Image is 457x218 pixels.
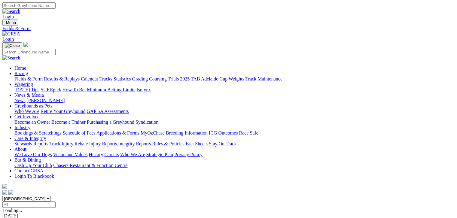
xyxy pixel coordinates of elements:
a: Race Safe [239,130,258,135]
a: Contact GRSA [14,168,43,173]
a: Applications & Forms [96,130,139,135]
a: Careers [104,152,119,157]
div: Get Involved [14,120,455,125]
input: Select date [2,201,56,208]
a: News [14,98,25,103]
div: Wagering [14,87,455,92]
a: Retire Your Greyhound [41,109,86,114]
a: Schedule of Fees [62,130,95,135]
a: Weights [229,76,244,81]
div: Care & Integrity [14,141,455,147]
a: Who We Are [120,152,145,157]
img: twitter.svg [8,190,13,195]
span: Menu [6,20,16,25]
div: Greyhounds as Pets [14,109,455,114]
a: GAP SA Assessments [87,109,129,114]
a: Login [2,37,14,42]
a: Vision and Values [53,152,87,157]
a: Integrity Reports [118,141,151,146]
a: About [14,147,26,152]
a: Trials [168,76,179,81]
a: Login [2,14,14,19]
div: News & Media [14,98,455,103]
img: logo-grsa-white.png [2,184,7,189]
a: Track Injury Rebate [49,141,88,146]
span: Loading... [2,208,22,213]
a: Fact Sheets [186,141,208,146]
a: Login To Blackbook [14,174,54,179]
a: SUREpick [41,87,61,92]
a: [DATE] Tips [14,87,39,92]
a: Stay On Track [209,141,236,146]
button: Toggle navigation [2,20,18,26]
a: Injury Reports [89,141,117,146]
a: Become a Trainer [51,120,86,125]
a: Greyhounds as Pets [14,103,52,108]
a: MyOzChase [141,130,165,135]
a: Bookings & Scratchings [14,130,61,135]
a: Cash Up Your Club [14,163,52,168]
div: Industry [14,130,455,136]
a: Become an Owner [14,120,50,125]
input: Search [2,2,56,9]
a: Statistics [114,76,131,81]
a: Wagering [14,82,33,87]
a: Stewards Reports [14,141,48,146]
a: We Love Our Dogs [14,152,52,157]
img: GRSA [2,31,20,37]
a: Minimum Betting Limits [87,87,135,92]
img: Close [5,43,20,48]
a: Purchasing a Greyhound [87,120,134,125]
a: Chasers Restaurant & Function Centre [53,163,127,168]
div: Bar & Dining [14,163,455,168]
a: Grading [132,76,148,81]
img: facebook.svg [2,190,7,195]
a: ICG Outcomes [209,130,238,135]
img: Search [2,55,20,61]
a: Breeding Information [166,130,208,135]
a: Isolynx [136,87,151,92]
a: Industry [14,125,30,130]
a: Syndication [136,120,158,125]
button: Toggle navigation [2,42,22,49]
a: [PERSON_NAME] [26,98,65,103]
a: Who We Are [14,109,39,114]
a: Privacy Policy [174,152,203,157]
a: Tracks [99,76,112,81]
a: Bar & Dining [14,157,41,162]
a: Get Involved [14,114,40,119]
a: Calendar [81,76,98,81]
a: Results & Replays [44,76,80,81]
div: About [14,152,455,157]
img: Search [2,9,20,14]
a: Coursing [149,76,167,81]
a: How To Bet [62,87,86,92]
a: Care & Integrity [14,136,46,141]
a: 2025 TAB Adelaide Cup [180,76,227,81]
a: History [89,152,103,157]
a: News & Media [14,92,44,98]
img: logo-grsa-white.png [23,42,28,47]
a: Fields & Form [14,76,43,81]
a: Rules & Policies [152,141,184,146]
a: Fields & Form [2,26,455,31]
a: Home [14,65,26,71]
input: Search [2,49,56,55]
a: Track Maintenance [245,76,282,81]
a: Strategic Plan [146,152,173,157]
div: Racing [14,76,455,82]
a: Racing [14,71,28,76]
